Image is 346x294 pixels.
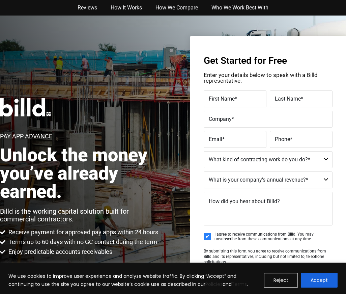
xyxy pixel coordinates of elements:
span: I agree to receive communications from Billd. You may unsubscribe from these communications at an... [214,232,333,242]
span: Enjoy predictable accounts receivables [7,248,112,256]
span: Email [209,136,222,142]
span: Terms up to 60 days with no GC contact during the term [7,238,157,246]
span: Receive payment for approved pay apps within 24 hours [7,228,158,236]
span: Last Name [275,96,301,102]
span: By submitting this form, you agree to receive communications from Billd and its representatives, ... [204,249,326,264]
p: We use cookies to improve user experience and analyze website traffic. By clicking “Accept” and c... [8,272,259,288]
a: Terms [232,281,247,288]
button: Reject [264,273,298,288]
input: I agree to receive communications from Billd. You may unsubscribe from these communications at an... [204,233,211,240]
span: Phone [275,136,290,142]
span: Company [209,116,232,122]
a: Policies [205,281,223,288]
button: Accept [301,273,338,288]
span: First Name [209,96,235,102]
p: Enter your details below to speak with a Billd representative. [204,72,333,84]
h3: Get Started for Free [204,56,333,65]
span: How did you hear about Billd? [209,198,280,205]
